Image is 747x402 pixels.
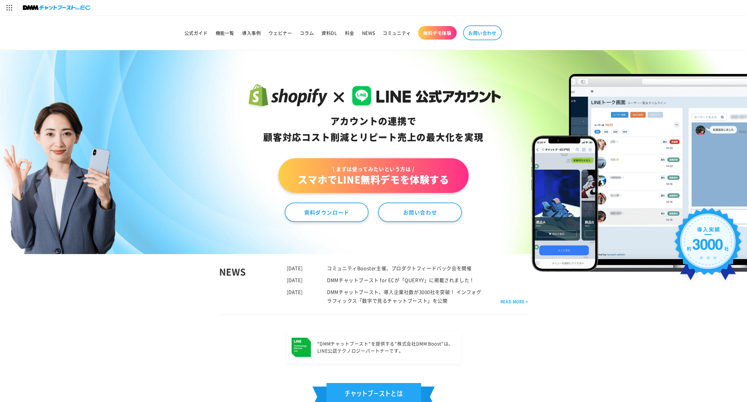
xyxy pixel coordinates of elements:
[23,3,90,12] img: チャットブーストforEC
[238,26,265,40] a: 導入事例
[219,264,287,305] div: NEWS
[463,25,502,40] a: お問い合わせ
[242,30,261,36] span: 導入事例
[327,288,481,304] a: DMMチャットブースト、導入企業社数が3000社を突破！ インフォグラフィックス「数字で見るチャットブースト」を公開
[181,26,212,40] a: 公式ガイド
[423,30,452,36] span: 無料デモ体験
[345,30,354,36] span: 料金
[341,26,358,40] a: 料金
[322,30,337,36] span: 資料DL
[287,277,303,283] time: [DATE]
[216,30,234,36] span: 機能一覧
[285,203,369,222] a: 資料ダウンロード
[379,26,415,40] a: コミュニティ
[300,30,314,36] span: コラム
[671,204,745,289] img: 導入実績約3000社
[265,26,296,40] a: ウェビナー
[246,113,501,145] div: アカウントの連携で 顧客対応コスト削減と リピート売上の 最大化を実現
[327,277,474,283] a: DMMチャットブースト for ECが「QUERYY」に掲載されました！
[468,30,497,36] span: お問い合わせ
[212,26,238,40] a: 機能一覧
[378,203,462,222] a: お問い合わせ
[268,30,292,36] span: ウェビナー
[1,1,17,14] img: サービス
[287,288,303,295] time: [DATE]
[317,340,453,354] p: “DMMチャットブースト“を提供する “株式会社DMM Boost”は、 LINE公認テクノロジーパートナーです。
[362,30,375,36] span: NEWS
[298,165,449,172] span: \ まずは使ってみたいという方は /
[327,265,472,271] a: コミュニティBooster主催、プロダクトフィードバック会を開催
[358,26,379,40] a: NEWS
[418,26,457,40] a: 無料デモ体験
[383,30,411,36] span: コミュニティ
[500,298,528,305] a: READ MORE >
[278,158,468,193] a: \ まずは使ってみたいという方は /スマホでLINE無料デモを体験する
[184,30,208,36] span: 公式ガイド
[318,26,341,40] a: 資料DL
[287,265,303,271] time: [DATE]
[296,26,318,40] a: コラム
